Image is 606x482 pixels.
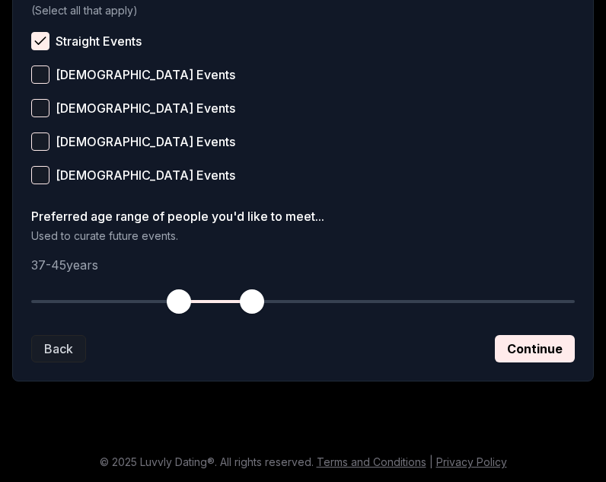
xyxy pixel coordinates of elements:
label: Preferred age range of people you'd like to meet... [31,210,575,222]
span: [DEMOGRAPHIC_DATA] Events [56,102,235,114]
span: | [429,455,433,468]
button: [DEMOGRAPHIC_DATA] Events [31,132,49,151]
p: (Select all that apply) [31,3,575,18]
button: [DEMOGRAPHIC_DATA] Events [31,65,49,84]
p: Used to curate future events. [31,228,575,244]
span: Straight Events [56,35,142,47]
button: Back [31,335,86,362]
button: Straight Events [31,32,49,50]
span: [DEMOGRAPHIC_DATA] Events [56,169,235,181]
a: Privacy Policy [436,455,507,468]
a: Terms and Conditions [317,455,426,468]
button: Continue [495,335,575,362]
button: [DEMOGRAPHIC_DATA] Events [31,99,49,117]
span: [DEMOGRAPHIC_DATA] Events [56,136,235,148]
button: [DEMOGRAPHIC_DATA] Events [31,166,49,184]
p: 37 - 45 years [31,256,575,274]
span: [DEMOGRAPHIC_DATA] Events [56,69,235,81]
